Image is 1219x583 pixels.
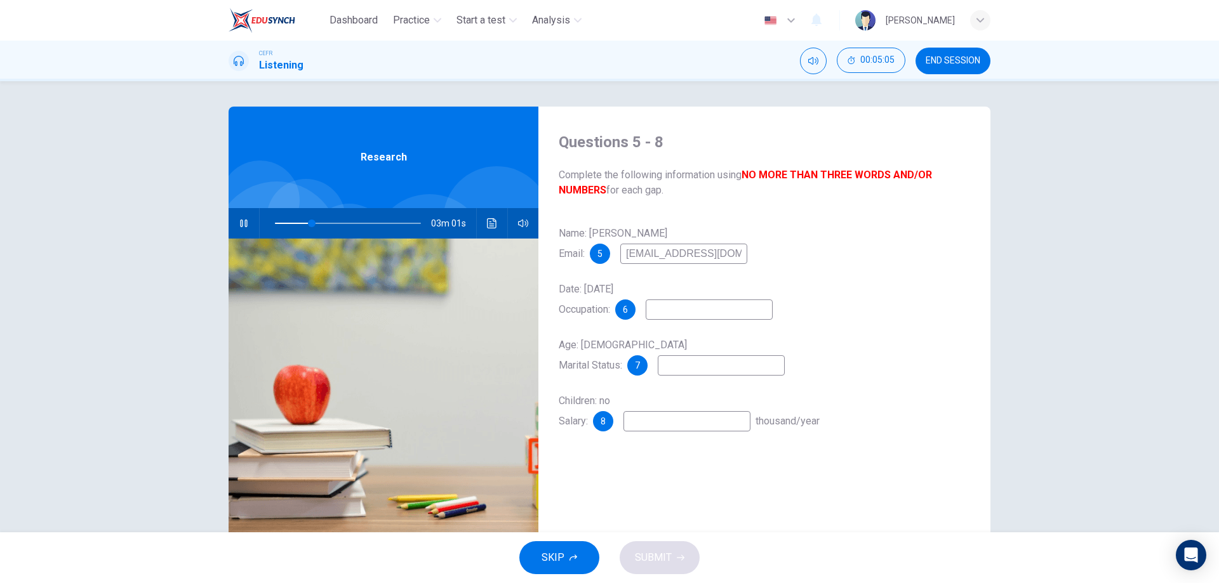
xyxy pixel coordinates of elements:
span: Practice [393,13,430,28]
button: 00:05:05 [837,48,905,73]
img: en [763,16,778,25]
button: Start a test [451,9,522,32]
span: Complete the following information using for each gap. [559,167,970,198]
span: SKIP [542,549,564,567]
img: EduSynch logo [229,8,295,33]
img: Profile picture [855,10,876,30]
div: [PERSON_NAME] [886,13,955,28]
button: Click to see the audio transcription [482,208,502,239]
b: NO MORE THAN THREE WORDS AND/OR NUMBERS [559,169,932,196]
span: Children: no Salary: [559,395,610,427]
button: Analysis [527,9,587,32]
button: Dashboard [324,9,383,32]
img: Research [229,239,538,547]
span: 03m 01s [431,208,476,239]
span: Dashboard [330,13,378,28]
button: END SESSION [916,48,990,74]
div: Mute [800,48,827,74]
a: EduSynch logo [229,8,324,33]
button: Practice [388,9,446,32]
span: Analysis [532,13,570,28]
button: SKIP [519,541,599,574]
div: Hide [837,48,905,74]
span: 7 [635,361,640,370]
span: END SESSION [926,56,980,66]
span: 8 [601,417,606,426]
span: thousand/year [756,415,820,427]
span: Research [361,150,407,165]
span: Start a test [456,13,505,28]
span: Name: [PERSON_NAME] Email: [559,227,667,259]
span: 00:05:05 [860,55,895,65]
span: Date: [DATE] Occupation: [559,283,613,315]
h4: Questions 5 - 8 [559,132,970,152]
span: 6 [623,305,628,314]
span: Age: [DEMOGRAPHIC_DATA] Marital Status: [559,339,687,371]
span: CEFR [259,49,272,58]
div: Open Intercom Messenger [1176,540,1206,570]
h1: Listening [259,58,303,73]
span: 5 [597,249,603,258]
